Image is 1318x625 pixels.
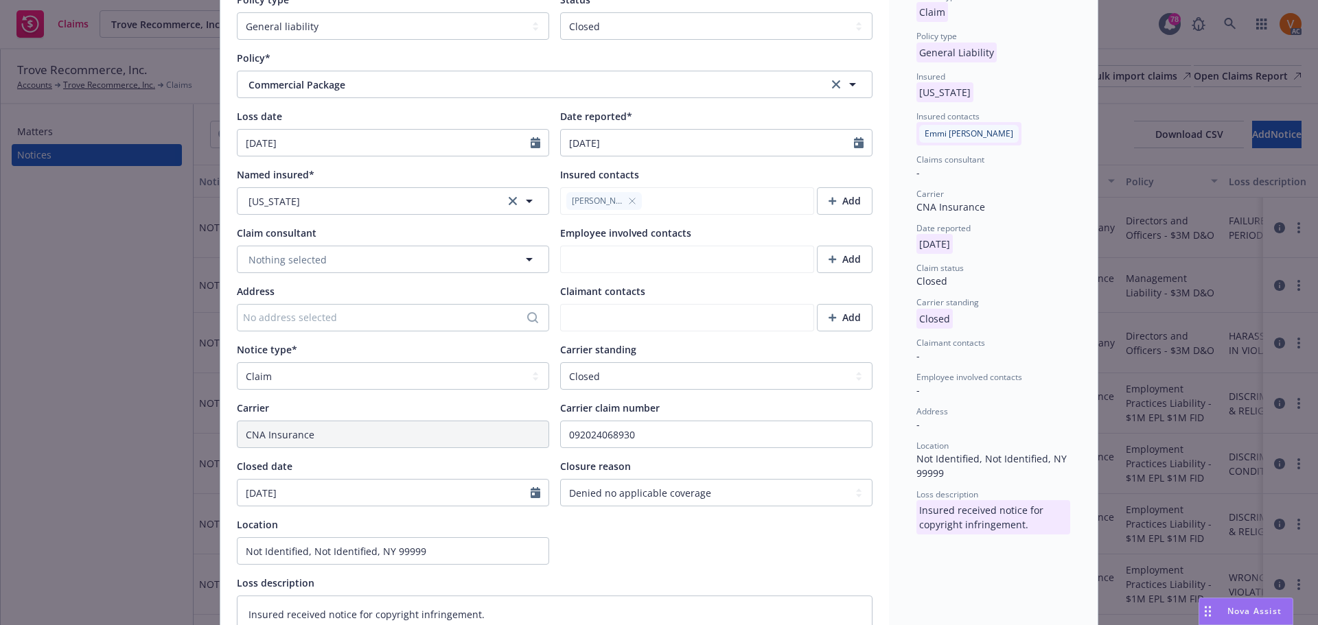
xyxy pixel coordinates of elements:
[916,200,1070,214] div: CNA Insurance
[916,234,953,254] p: [DATE]
[916,451,1070,480] div: Not Identified, Not Identified, NY 99999
[916,126,1021,139] span: Emmi [PERSON_NAME]
[237,246,549,273] button: Nothing selected
[916,222,971,234] span: Date reported
[828,76,844,93] a: clear selection
[916,337,985,349] span: Claimant contacts
[560,343,636,356] span: Carrier standing
[916,110,980,122] span: Insured contacts
[925,128,1013,140] span: Emmi [PERSON_NAME]
[248,78,785,92] span: Commercial Package
[237,518,278,531] span: Location
[237,343,297,356] span: Notice type*
[238,480,531,506] input: MM/DD/YYYY
[560,168,639,181] span: Insured contacts
[916,237,953,250] span: [DATE]
[916,504,1070,517] span: Insured received notice for copyright infringement.
[237,460,292,473] span: Closed date
[916,5,948,19] span: Claim
[916,488,978,500] span: Loss description
[817,304,872,331] button: Add
[572,195,623,207] span: [PERSON_NAME]
[916,2,948,22] p: Claim
[237,187,549,215] button: [US_STATE]clear selection
[916,188,944,200] span: Carrier
[237,401,269,414] span: Carrier
[237,576,314,589] span: Loss description
[560,285,645,298] span: Claimant contacts
[243,310,529,325] div: No address selected
[561,130,854,156] input: MM/DD/YYYY
[916,309,953,329] p: Closed
[916,418,920,431] span: -
[916,154,984,165] span: Claims consultant
[531,487,540,498] svg: Calendar
[527,312,538,323] svg: Search
[916,262,964,274] span: Claim status
[237,226,316,239] span: Claim consultant
[531,137,540,148] svg: Calendar
[560,460,631,473] span: Closure reason
[916,296,979,308] span: Carrier standing
[560,110,632,123] span: Date reported*
[916,500,1070,534] p: Insured received notice for copyright infringement.
[916,349,920,362] span: -
[916,86,973,99] span: [US_STATE]
[505,193,521,209] a: clear selection
[829,188,861,214] div: Add
[829,246,861,272] div: Add
[237,285,275,298] span: Address
[560,226,691,239] span: Employee involved contacts
[560,401,660,414] span: Carrier claim number
[248,194,300,209] span: [US_STATE]
[237,51,270,64] span: Policy*
[817,187,872,215] button: Add
[916,274,1070,288] div: Closed
[916,43,997,62] p: General Liability
[237,71,872,98] button: Commercial Packageclear selection
[1199,598,1216,624] div: Drag to move
[248,252,327,267] span: Nothing selected
[916,30,957,42] span: Policy type
[916,46,997,59] span: General Liability
[237,110,282,123] span: Loss date
[829,305,861,331] div: Add
[916,405,948,417] span: Address
[238,130,531,156] input: MM/DD/YYYY
[916,384,920,397] span: -
[916,371,1022,383] span: Employee involved contacts
[916,166,920,179] span: -
[1199,598,1293,625] button: Nova Assist
[916,312,953,325] span: Closed
[854,137,864,148] svg: Calendar
[817,246,872,273] button: Add
[916,71,945,82] span: Insured
[916,440,949,451] span: Location
[237,304,549,331] button: No address selected
[1227,605,1282,617] span: Nova Assist
[237,168,314,181] span: Named insured*
[916,82,973,102] p: [US_STATE]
